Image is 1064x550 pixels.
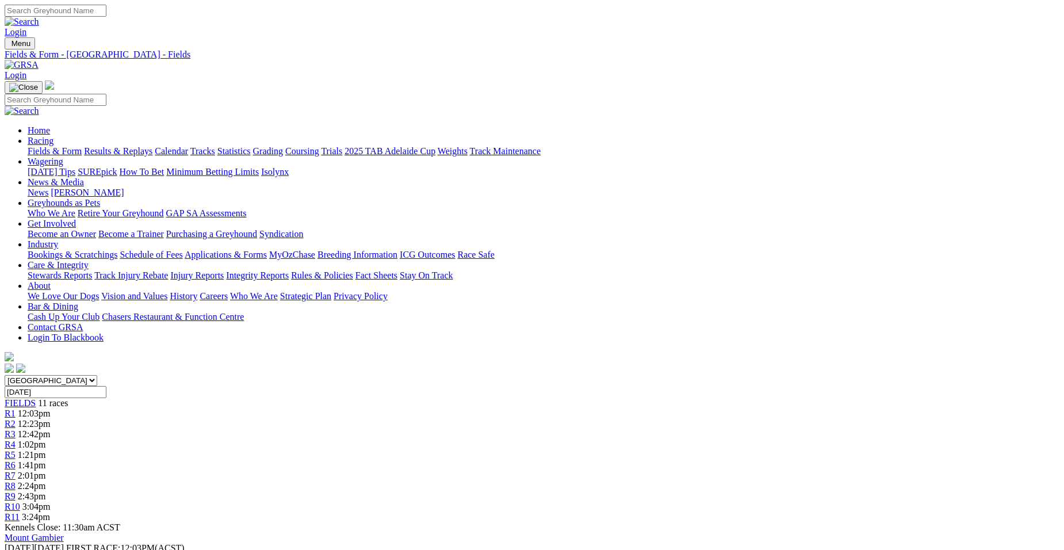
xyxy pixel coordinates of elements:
[261,167,289,177] a: Isolynx
[217,146,251,156] a: Statistics
[5,512,20,522] a: R11
[38,398,68,408] span: 11 races
[28,270,1059,281] div: Care & Integrity
[120,250,182,259] a: Schedule of Fees
[18,429,51,439] span: 12:42pm
[28,146,82,156] a: Fields & Form
[5,533,64,543] a: Mount Gambier
[200,291,228,301] a: Careers
[28,281,51,291] a: About
[78,208,164,218] a: Retire Your Greyhound
[28,156,63,166] a: Wagering
[28,333,104,342] a: Login To Blackbook
[28,322,83,332] a: Contact GRSA
[18,450,46,460] span: 1:21pm
[5,491,16,501] a: R9
[28,301,78,311] a: Bar & Dining
[291,270,353,280] a: Rules & Policies
[28,188,48,197] a: News
[28,167,75,177] a: [DATE] Tips
[94,270,168,280] a: Track Injury Rebate
[317,250,397,259] a: Breeding Information
[22,512,50,522] span: 3:24pm
[269,250,315,259] a: MyOzChase
[166,229,257,239] a: Purchasing a Greyhound
[28,260,89,270] a: Care & Integrity
[190,146,215,156] a: Tracks
[5,49,1059,60] a: Fields & Form - [GEOGRAPHIC_DATA] - Fields
[5,471,16,480] a: R7
[5,106,39,116] img: Search
[345,146,435,156] a: 2025 TAB Adelaide Cup
[166,208,247,218] a: GAP SA Assessments
[28,188,1059,198] div: News & Media
[400,250,455,259] a: ICG Outcomes
[28,239,58,249] a: Industry
[170,270,224,280] a: Injury Reports
[28,177,84,187] a: News & Media
[170,291,197,301] a: History
[98,229,164,239] a: Become a Trainer
[5,37,35,49] button: Toggle navigation
[5,70,26,80] a: Login
[78,167,117,177] a: SUREpick
[5,386,106,398] input: Select date
[28,208,1059,219] div: Greyhounds as Pets
[102,312,244,322] a: Chasers Restaurant & Function Centre
[230,291,278,301] a: Who We Are
[51,188,124,197] a: [PERSON_NAME]
[28,198,100,208] a: Greyhounds as Pets
[45,81,54,90] img: logo-grsa-white.png
[28,167,1059,177] div: Wagering
[5,440,16,449] a: R4
[5,364,14,373] img: facebook.svg
[28,312,99,322] a: Cash Up Your Club
[28,291,99,301] a: We Love Our Dogs
[5,429,16,439] a: R3
[18,471,46,480] span: 2:01pm
[18,481,46,491] span: 2:24pm
[18,491,46,501] span: 2:43pm
[166,167,259,177] a: Minimum Betting Limits
[28,291,1059,301] div: About
[5,419,16,429] a: R2
[18,408,51,418] span: 12:03pm
[101,291,167,301] a: Vision and Values
[355,270,397,280] a: Fact Sheets
[28,136,53,146] a: Racing
[5,460,16,470] a: R6
[18,419,51,429] span: 12:23pm
[5,450,16,460] a: R5
[5,94,106,106] input: Search
[28,125,50,135] a: Home
[28,270,92,280] a: Stewards Reports
[5,17,39,27] img: Search
[253,146,283,156] a: Grading
[28,250,1059,260] div: Industry
[28,229,96,239] a: Become an Owner
[12,39,30,48] span: Menu
[9,83,38,92] img: Close
[321,146,342,156] a: Trials
[5,398,36,408] span: FIELDS
[5,481,16,491] a: R8
[5,81,43,94] button: Toggle navigation
[5,352,14,361] img: logo-grsa-white.png
[22,502,51,511] span: 3:04pm
[438,146,468,156] a: Weights
[5,27,26,37] a: Login
[5,522,120,532] span: Kennels Close: 11:30am ACST
[285,146,319,156] a: Coursing
[5,502,20,511] a: R10
[400,270,453,280] a: Stay On Track
[185,250,267,259] a: Applications & Forms
[226,270,289,280] a: Integrity Reports
[5,408,16,418] a: R1
[120,167,164,177] a: How To Bet
[5,5,106,17] input: Search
